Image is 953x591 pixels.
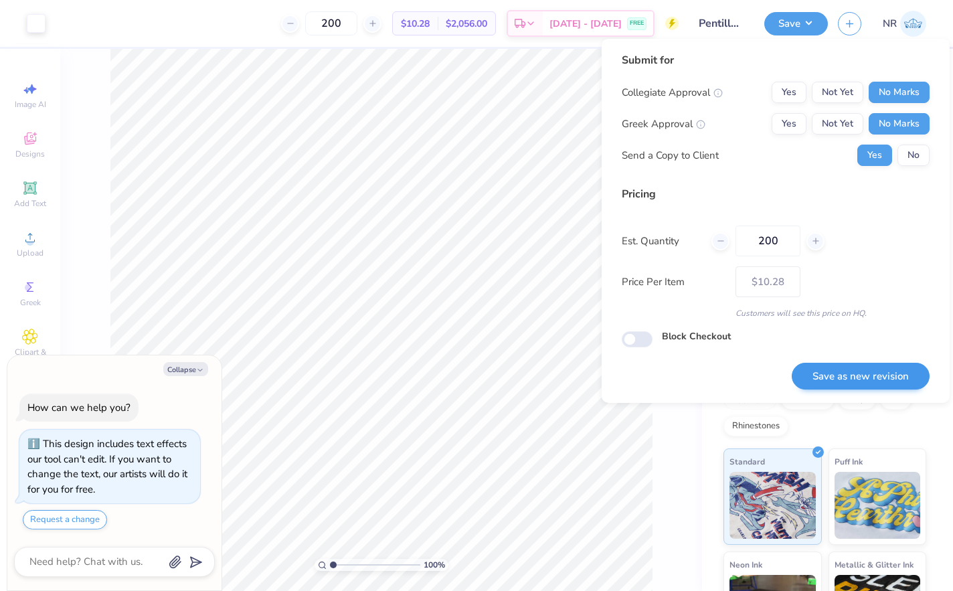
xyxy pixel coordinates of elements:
div: Send a Copy to Client [622,148,719,163]
button: Not Yet [812,82,863,103]
div: Customers will see this price on HQ. [622,307,930,319]
label: Price Per Item [622,274,725,290]
span: Puff Ink [835,454,863,469]
span: Standard [729,454,765,469]
div: Submit for [622,52,930,68]
span: Greek [20,297,41,308]
span: Neon Ink [729,558,762,572]
button: Request a change [23,510,107,529]
button: Save [764,12,828,35]
span: 100 % [424,559,445,571]
div: This design includes text effects our tool can't edit. If you want to change the text, our artist... [27,437,187,496]
label: Est. Quantity [622,234,701,249]
span: Upload [17,248,44,258]
span: [DATE] - [DATE] [549,17,622,31]
span: Image AI [15,99,46,110]
span: NR [883,16,897,31]
input: Untitled Design [689,10,754,37]
button: Yes [857,145,892,166]
div: Collegiate Approval [622,85,723,100]
span: Add Text [14,198,46,209]
a: NR [883,11,926,37]
button: Not Yet [812,113,863,135]
button: Yes [772,113,806,135]
div: Greek Approval [622,116,705,132]
div: Pricing [622,186,930,202]
button: No Marks [869,82,930,103]
button: Yes [772,82,806,103]
span: Clipart & logos [7,347,54,368]
div: Rhinestones [723,416,788,436]
img: Standard [729,472,816,539]
div: How can we help you? [27,401,131,414]
label: Block Checkout [662,329,731,343]
button: Save as new revision [792,363,930,390]
img: Puff Ink [835,472,921,539]
span: Metallic & Glitter Ink [835,558,914,572]
span: $10.28 [401,17,430,31]
input: – – [305,11,357,35]
span: Designs [15,149,45,159]
img: Nikki Rose [900,11,926,37]
button: No Marks [869,113,930,135]
span: FREE [630,19,644,28]
span: $2,056.00 [446,17,487,31]
input: – – [735,226,800,256]
button: No [897,145,930,166]
button: Collapse [163,362,208,376]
